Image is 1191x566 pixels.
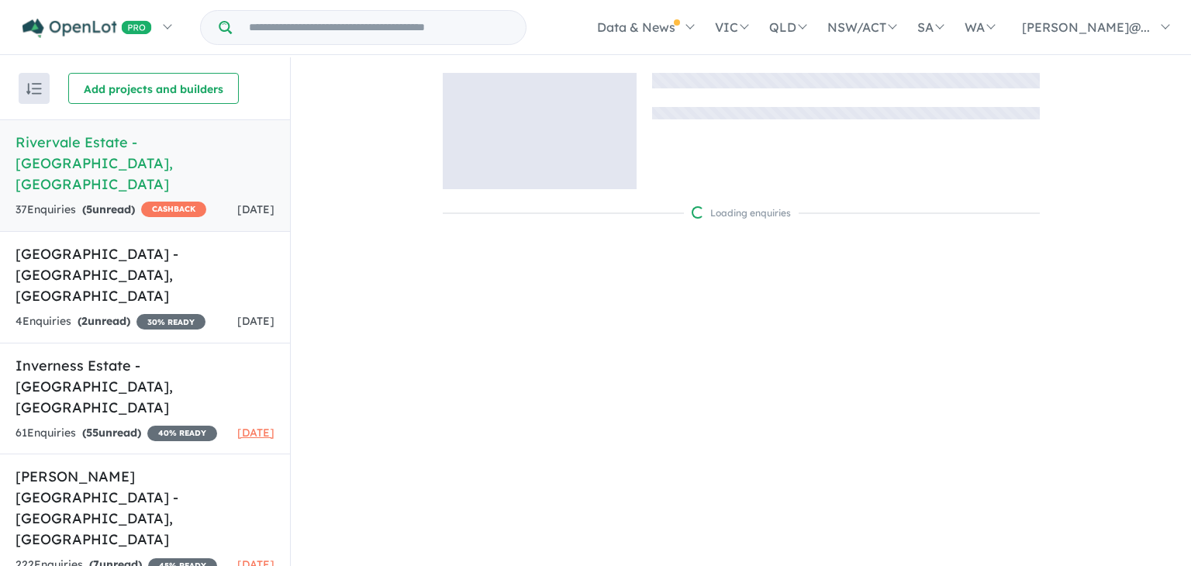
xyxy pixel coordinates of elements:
h5: [GEOGRAPHIC_DATA] - [GEOGRAPHIC_DATA] , [GEOGRAPHIC_DATA] [16,243,274,306]
h5: Rivervale Estate - [GEOGRAPHIC_DATA] , [GEOGRAPHIC_DATA] [16,132,274,195]
span: 40 % READY [147,426,217,441]
div: 37 Enquir ies [16,201,206,219]
h5: [PERSON_NAME][GEOGRAPHIC_DATA] - [GEOGRAPHIC_DATA] , [GEOGRAPHIC_DATA] [16,466,274,550]
span: [DATE] [237,314,274,328]
span: [DATE] [237,202,274,216]
span: CASHBACK [141,202,206,217]
img: sort.svg [26,83,42,95]
span: [PERSON_NAME]@... [1022,19,1150,35]
input: Try estate name, suburb, builder or developer [235,11,523,44]
span: 2 [81,314,88,328]
span: [DATE] [237,426,274,440]
button: Add projects and builders [68,73,239,104]
h5: Inverness Estate - [GEOGRAPHIC_DATA] , [GEOGRAPHIC_DATA] [16,355,274,418]
strong: ( unread) [82,202,135,216]
span: 55 [86,426,98,440]
strong: ( unread) [78,314,130,328]
strong: ( unread) [82,426,141,440]
div: Loading enquiries [692,205,791,221]
span: 5 [86,202,92,216]
div: 4 Enquir ies [16,312,205,331]
span: 30 % READY [136,314,205,330]
img: Openlot PRO Logo White [22,19,152,38]
div: 61 Enquir ies [16,424,217,443]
